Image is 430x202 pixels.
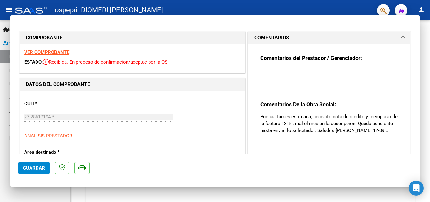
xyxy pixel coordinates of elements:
[26,81,90,87] strong: DATOS DEL COMPROBANTE
[18,162,50,174] button: Guardar
[26,35,63,41] strong: COMPROBANTE
[260,55,362,61] strong: Comentarios del Prestador / Gerenciador:
[24,100,89,107] p: CUIT
[254,34,289,42] h1: COMENTARIOS
[24,133,72,139] span: ANALISIS PRESTADOR
[260,113,398,134] p: Buenas tardes estimada, necesito nota de crédito y reemplazo de la factura 1315 , mal el mes en l...
[43,59,169,65] span: Recibida. En proceso de confirmacion/aceptac por la OS.
[24,59,43,65] span: ESTADO:
[24,149,89,156] p: Area destinado *
[24,49,69,55] a: VER COMPROBANTE
[23,165,45,171] span: Guardar
[260,101,336,107] strong: Comentarios De la Obra Social:
[409,181,424,196] div: Open Intercom Messenger
[248,32,410,44] mat-expansion-panel-header: COMENTARIOS
[248,44,410,163] div: COMENTARIOS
